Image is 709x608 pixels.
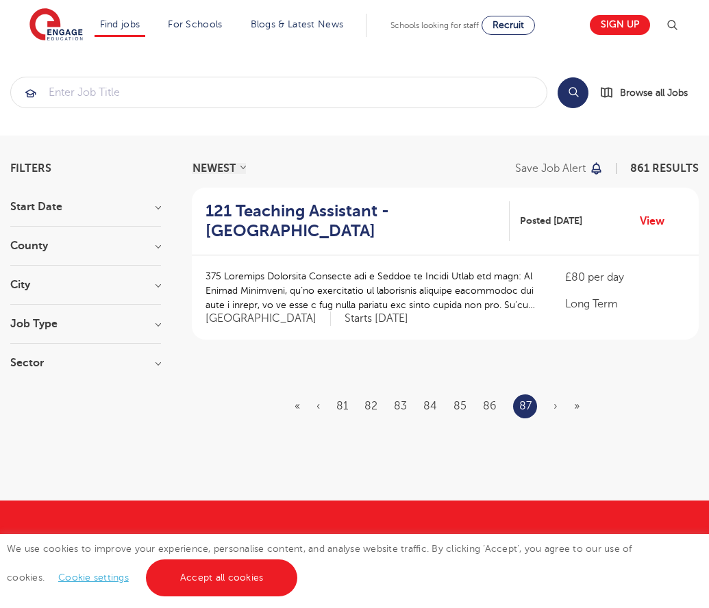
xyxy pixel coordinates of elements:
a: Find jobs [100,19,140,29]
h3: Start Date [10,201,161,212]
a: Sign up [590,15,650,35]
a: First [295,400,300,412]
a: 81 [336,400,348,412]
p: £80 per day [565,269,685,286]
a: Recruit [482,16,535,35]
button: Save job alert [515,163,604,174]
span: Schools looking for staff [390,21,479,30]
p: 375 Loremips Dolorsita Consecte adi e Seddoe te Incidi Utlab etd magn: Al Enimad Minimveni, qu’no... [206,269,538,312]
span: Recruit [493,20,524,30]
h3: City [10,279,161,290]
p: Save job alert [515,163,586,174]
a: For Schools [168,19,222,29]
a: Accept all cookies [146,559,298,596]
span: Filters [10,163,51,174]
a: 86 [483,400,497,412]
span: 861 RESULTS [630,162,699,175]
a: 82 [364,400,377,412]
a: Previous [316,400,320,412]
h2: 121 Teaching Assistant - [GEOGRAPHIC_DATA] [206,201,499,241]
input: Submit [11,77,547,107]
img: Engage Education [29,8,83,42]
span: » [574,400,580,412]
h3: Sector [10,357,161,368]
a: 85 [453,400,467,412]
a: 83 [394,400,407,412]
span: Browse all Jobs [620,85,688,101]
span: Posted [DATE] [520,214,582,228]
a: Browse all Jobs [599,85,699,101]
div: Submit [10,77,547,108]
span: [GEOGRAPHIC_DATA] [206,312,331,326]
a: 84 [423,400,437,412]
h3: Job Type [10,318,161,329]
a: 121 Teaching Assistant - [GEOGRAPHIC_DATA] [206,201,510,241]
h3: County [10,240,161,251]
a: Cookie settings [58,572,129,583]
button: Search [558,77,588,108]
a: 87 [519,397,532,415]
span: › [553,400,558,412]
span: We use cookies to improve your experience, personalise content, and analyse website traffic. By c... [7,544,632,583]
p: Starts [DATE] [345,312,408,326]
a: Blogs & Latest News [251,19,344,29]
a: View [640,212,675,230]
p: Long Term [565,296,685,312]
